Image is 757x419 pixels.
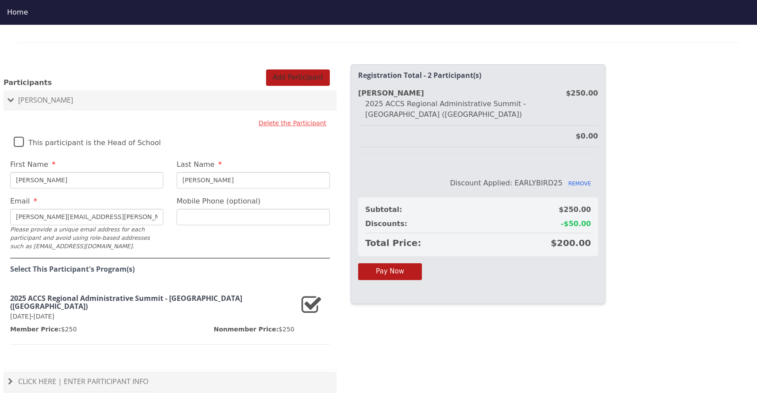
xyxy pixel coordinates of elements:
[10,197,30,205] span: Email
[450,179,562,187] span: Discount Applied: EARLYBIRD25
[10,295,294,310] h3: 2025 ACCS Regional Administrative Summit - [GEOGRAPHIC_DATA] ([GEOGRAPHIC_DATA])
[10,326,61,333] span: Member Price:
[266,69,330,86] button: Add Participant
[10,225,163,251] div: Please provide a unique email address for each participant and avoid using role-based addresses s...
[358,89,424,97] strong: [PERSON_NAME]
[10,312,294,321] p: [DATE]-[DATE]
[365,204,402,215] span: Subtotal:
[7,7,750,18] div: Home
[358,263,422,280] button: Pay Now
[575,131,598,142] div: $0.00
[10,265,330,273] h4: Select This Participant's Program(s)
[365,219,407,229] span: Discounts:
[358,99,598,120] div: 2025 ACCS Regional Administrative Summit - [GEOGRAPHIC_DATA] ([GEOGRAPHIC_DATA])
[177,197,261,205] span: Mobile Phone (optional)
[18,377,148,386] span: Click Here | Enter Participant Info
[566,88,598,99] div: $250.00
[365,237,421,249] span: Total Price:
[10,325,77,334] p: $250
[358,72,598,80] h2: Registration Total - 2 Participant(s)
[568,181,591,187] span: REMOVE
[214,325,294,334] p: $250
[4,78,52,87] span: Participants
[255,115,330,131] button: Delete the Participant
[14,131,161,150] label: This participant is the Head of School
[177,160,215,169] span: Last Name
[18,95,73,105] span: [PERSON_NAME]
[214,326,279,333] span: Nonmember Price:
[551,237,591,249] span: $200.00
[561,219,591,229] span: -$50.00
[10,160,48,169] span: First Name
[559,204,591,215] span: $250.00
